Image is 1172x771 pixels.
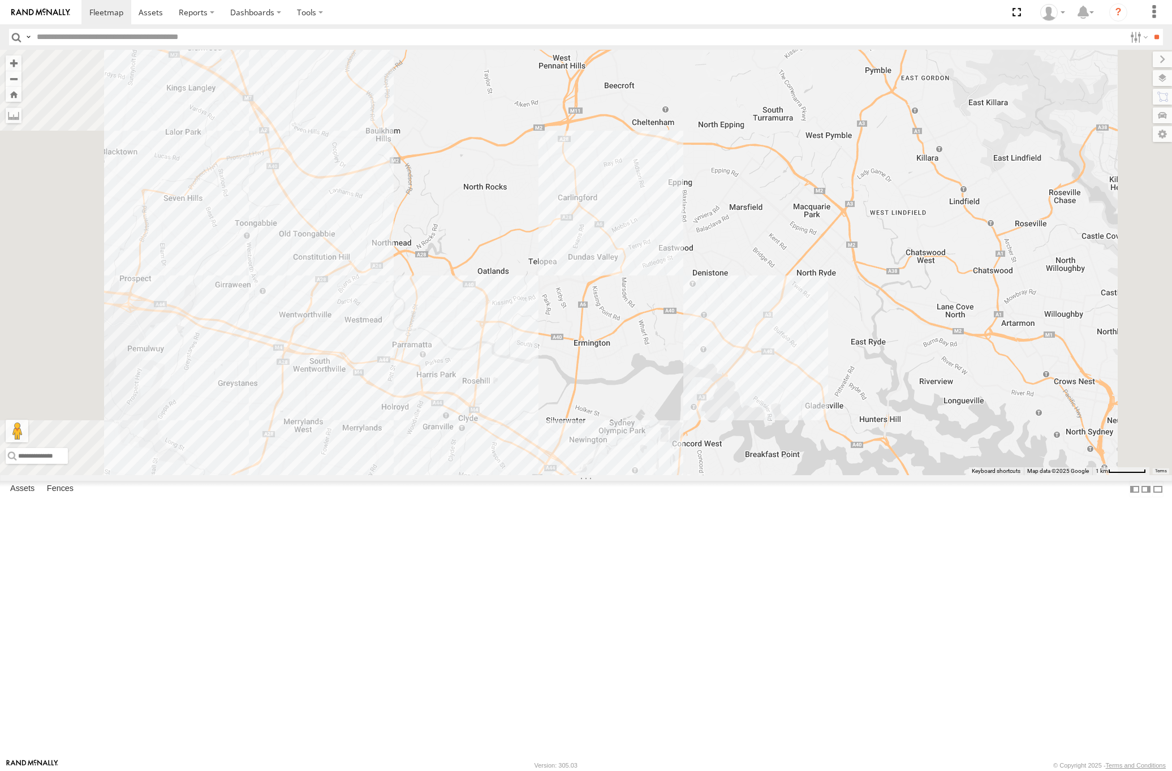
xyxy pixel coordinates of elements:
span: Map data ©2025 Google [1027,468,1089,474]
div: © Copyright 2025 - [1053,762,1166,769]
label: Fences [41,481,79,497]
button: Drag Pegman onto the map to open Street View [6,420,28,442]
label: Search Query [24,29,33,45]
label: Dock Summary Table to the Right [1140,481,1152,497]
button: Map scale: 1 km per 63 pixels [1092,467,1149,475]
button: Zoom in [6,55,21,71]
a: Terms and Conditions [1106,762,1166,769]
a: Terms [1155,468,1167,473]
button: Zoom Home [6,87,21,102]
button: Zoom out [6,71,21,87]
span: 1 km [1096,468,1108,474]
label: Dock Summary Table to the Left [1129,481,1140,497]
div: Version: 305.03 [535,762,578,769]
button: Keyboard shortcuts [972,467,1020,475]
a: Visit our Website [6,760,58,771]
i: ? [1109,3,1127,21]
label: Search Filter Options [1126,29,1150,45]
label: Assets [5,481,40,497]
img: rand-logo.svg [11,8,70,16]
label: Measure [6,107,21,123]
div: Eric Yao [1036,4,1069,21]
label: Hide Summary Table [1152,481,1164,497]
label: Map Settings [1153,126,1172,142]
